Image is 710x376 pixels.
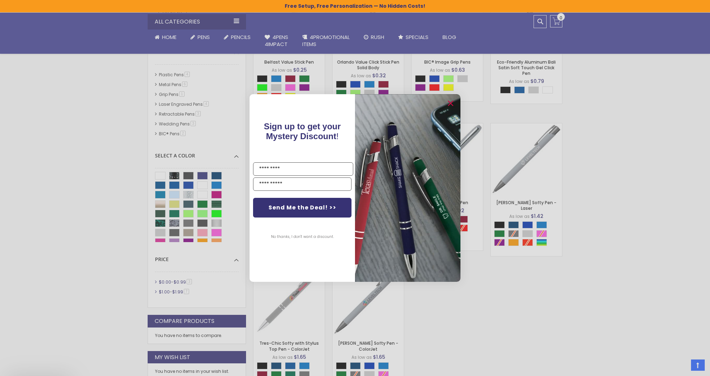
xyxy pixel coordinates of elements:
button: Send Me the Deal! >> [253,198,351,218]
img: pop-up-image [355,94,460,281]
span: ! [264,122,341,141]
button: Close dialog [445,98,456,109]
iframe: Google Customer Reviews [652,357,710,376]
button: No thanks, I don't want a discount. [267,228,337,246]
span: Sign up to get your Mystery Discount [264,122,341,141]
